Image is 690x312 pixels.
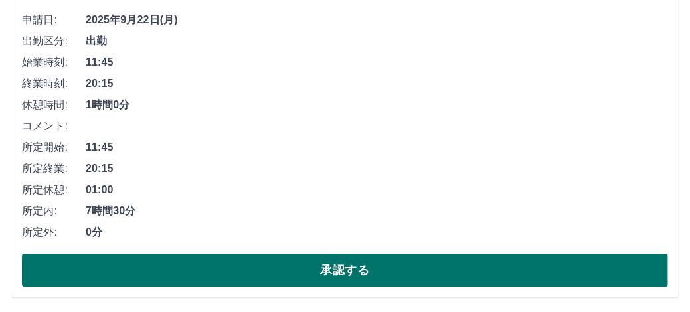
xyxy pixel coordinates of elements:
[86,139,668,155] span: 11:45
[86,54,668,70] span: 11:45
[86,161,668,177] span: 20:15
[22,224,86,240] span: 所定外:
[22,12,86,28] span: 申請日:
[86,33,668,49] span: 出勤
[22,118,86,134] span: コメント:
[22,54,86,70] span: 始業時刻:
[86,76,668,92] span: 20:15
[86,224,668,240] span: 0分
[86,12,668,28] span: 2025年9月22日(月)
[22,182,86,198] span: 所定休憩:
[86,182,668,198] span: 01:00
[22,76,86,92] span: 終業時刻:
[22,97,86,113] span: 休憩時間:
[22,161,86,177] span: 所定終業:
[22,203,86,219] span: 所定内:
[22,33,86,49] span: 出勤区分:
[22,139,86,155] span: 所定開始:
[86,203,668,219] span: 7時間30分
[22,254,668,287] button: 承認する
[86,97,668,113] span: 1時間0分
